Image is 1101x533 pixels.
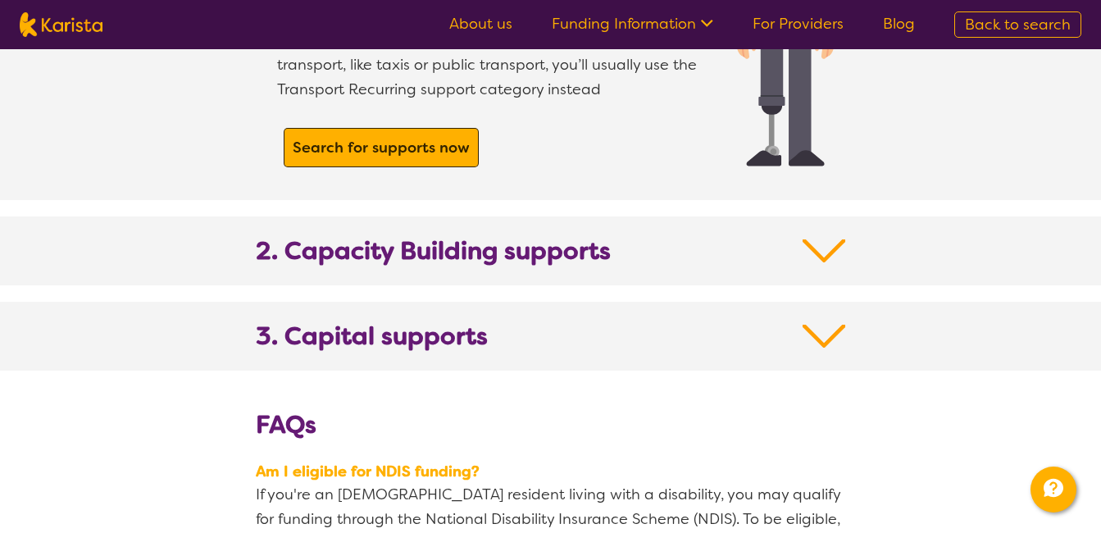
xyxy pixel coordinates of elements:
[753,14,844,34] a: For Providers
[883,14,915,34] a: Blog
[20,12,102,37] img: Karista logo
[256,321,488,351] b: 3. Capital supports
[803,321,846,351] img: Down Arrow
[552,14,713,34] a: Funding Information
[803,236,846,266] img: Down Arrow
[449,14,512,34] a: About us
[293,138,470,157] b: Search for supports now
[256,236,611,266] b: 2. Capacity Building supports
[256,461,846,482] span: Am I eligible for NDIS funding?
[256,408,316,441] b: FAQs
[289,133,474,162] a: Search for supports now
[965,15,1071,34] span: Back to search
[954,11,1081,38] a: Back to search
[1030,467,1076,512] button: Channel Menu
